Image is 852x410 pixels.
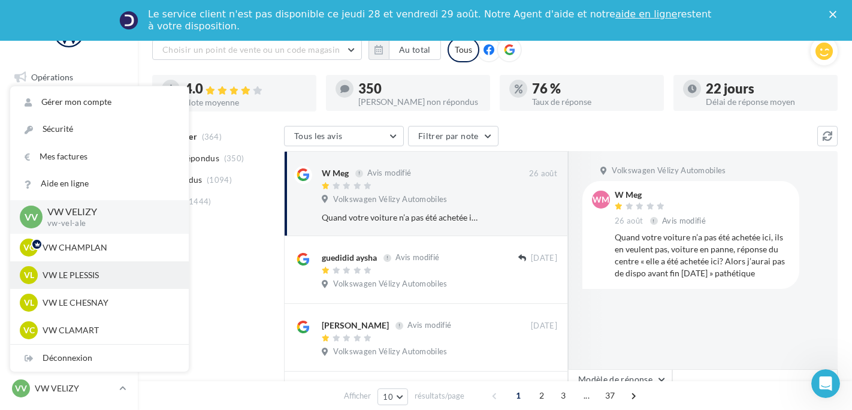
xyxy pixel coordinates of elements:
[224,153,244,163] span: (350)
[509,386,528,405] span: 1
[333,346,447,357] span: Volkswagen Vélizy Automobiles
[600,386,620,405] span: 37
[383,392,393,402] span: 10
[344,390,371,402] span: Afficher
[186,197,212,206] span: (1444)
[615,231,790,279] div: Quand votre voiture n’a pas été achetée ici, ils en veulent pas, voiture en panne, réponse du cen...
[368,40,441,60] button: Au total
[531,321,557,331] span: [DATE]
[185,82,307,96] div: 4.0
[662,216,706,225] span: Avis modifié
[47,205,170,219] p: VW VELIZY
[448,37,479,62] div: Tous
[532,82,654,95] div: 76 %
[531,253,557,264] span: [DATE]
[47,218,170,229] p: vw-vel-ale
[615,8,677,20] a: aide en ligne
[148,8,714,32] div: Le service client n'est pas disponible ce jeudi 28 et vendredi 29 août. Notre Agent d'aide et not...
[7,65,131,90] a: Opérations
[7,185,131,210] a: Contacts
[612,165,726,176] span: Volkswagen Vélizy Automobiles
[164,152,219,164] span: Non répondus
[152,40,362,60] button: Choisir un point de vente ou un code magasin
[24,297,34,309] span: VL
[185,98,307,107] div: Note moyenne
[7,95,131,120] a: Boîte de réception99+
[119,11,138,30] img: Profile image for Service-Client
[593,194,609,206] span: WM
[333,194,447,205] span: Volkswagen Vélizy Automobiles
[532,98,654,106] div: Taux de réponse
[554,386,573,405] span: 3
[31,72,73,82] span: Opérations
[7,245,131,270] a: Calendrier
[367,168,411,178] span: Avis modifié
[43,324,174,336] p: VW CLAMART
[811,369,840,398] iframe: Intercom live chat
[284,126,404,146] button: Tous les avis
[358,82,481,95] div: 350
[15,382,27,394] span: VV
[358,98,481,106] div: [PERSON_NAME] non répondus
[333,279,447,290] span: Volkswagen Vélizy Automobiles
[10,143,189,170] a: Mes factures
[407,321,451,330] span: Avis modifié
[294,131,343,141] span: Tous les avis
[615,191,708,199] div: W Meg
[10,116,189,143] a: Sécurité
[7,215,131,240] a: Médiathèque
[615,216,643,227] span: 26 août
[322,167,349,179] div: W Meg
[377,388,408,405] button: 10
[395,253,439,263] span: Avis modifié
[10,170,189,197] a: Aide en ligne
[207,175,232,185] span: (1094)
[322,252,377,264] div: guedidid aysha
[43,297,174,309] p: VW LE CHESNAY
[7,275,131,310] a: PLV et print personnalisable
[322,212,479,224] div: Quand votre voiture n’a pas été achetée ici, ils en veulent pas, voiture en panne, réponse du cen...
[577,386,596,405] span: ...
[532,386,551,405] span: 2
[23,324,35,336] span: VC
[568,369,672,390] button: Modèle de réponse
[706,98,828,106] div: Délai de réponse moyen
[408,126,498,146] button: Filtrer par note
[829,11,841,18] div: Fermer
[35,382,114,394] p: VW VELIZY
[706,82,828,95] div: 22 jours
[25,210,38,224] span: VV
[24,269,34,281] span: VL
[10,377,128,400] a: VV VW VELIZY
[43,269,174,281] p: VW LE PLESSIS
[389,40,441,60] button: Au total
[23,242,35,254] span: VC
[529,168,557,179] span: 26 août
[7,155,131,180] a: Campagnes
[43,242,174,254] p: VW CHAMPLAN
[10,89,189,116] a: Gérer mon compte
[7,314,131,349] a: Campagnes DataOnDemand
[322,319,389,331] div: [PERSON_NAME]
[415,390,464,402] span: résultats/page
[7,125,131,150] a: Visibilité en ligne
[162,44,340,55] span: Choisir un point de vente ou un code magasin
[10,345,189,372] div: Déconnexion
